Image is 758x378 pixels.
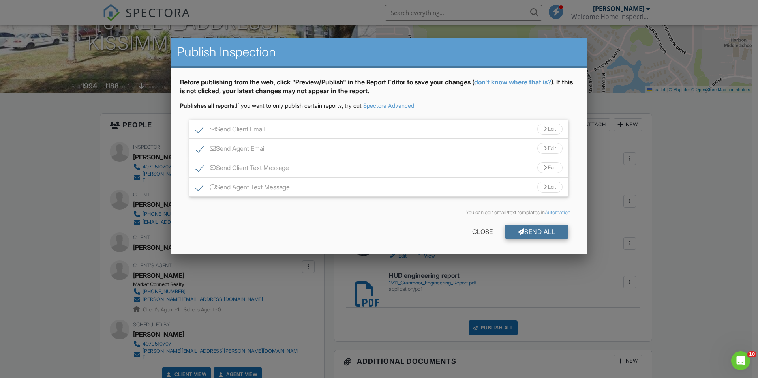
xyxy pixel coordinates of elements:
[537,124,563,135] div: Edit
[747,351,756,357] span: 10
[537,143,563,154] div: Edit
[460,225,505,239] div: Close
[196,145,265,155] label: Send Agent Email
[180,102,236,109] strong: Publishes all reports.
[545,210,570,215] a: Automation
[196,125,265,135] label: Send Client Email
[186,210,572,216] div: You can edit email/text templates in .
[505,225,568,239] div: Send All
[177,44,581,60] h2: Publish Inspection
[196,164,289,174] label: Send Client Text Message
[537,182,563,193] div: Edit
[731,351,750,370] iframe: Intercom live chat
[363,102,414,109] a: Spectora Advanced
[474,78,551,86] a: don't know where that is?
[537,162,563,173] div: Edit
[196,183,290,193] label: Send Agent Text Message
[180,78,578,102] div: Before publishing from the web, click "Preview/Publish" in the Report Editor to save your changes...
[180,102,362,109] span: If you want to only publish certain reports, try out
